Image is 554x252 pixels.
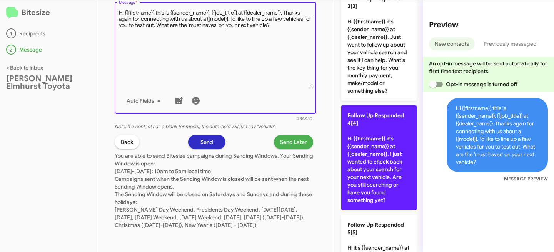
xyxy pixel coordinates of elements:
div: [PERSON_NAME] Elmhurst Toyota [6,75,90,90]
span: Send Later [280,135,307,149]
span: New contacts [435,37,469,50]
mat-hint: 234/450 [297,117,312,121]
span: Opt-in message is turned off [446,80,517,89]
a: < Back to inbox [6,64,43,71]
span: Follow Up Responded 5[5] [347,221,404,236]
button: Previously messaged [478,37,542,50]
span: Hi {{firstname}} this is {{sender_name}}, {{job_title}} at {{dealer_name}}. Thanks again for conn... [447,98,548,172]
div: 2 [6,45,16,55]
span: Auto Fields [127,94,164,108]
span: Follow Up Responded 4[4] [347,112,404,127]
span: Send [200,135,213,149]
div: Message [6,45,90,55]
button: Auto Fields [120,94,170,108]
img: logo-minimal.svg [6,7,18,19]
h2: Preview [429,19,548,31]
p: Hi {{firstname}} it's {{sender_name}} at {{dealer_name}}. I just wanted to check back about your ... [341,105,417,210]
small: MESSAGE PREVIEW [504,175,548,183]
span: You are able to send Bitesize campaigns during Sending Windows. Your Sending Window is open: [DAT... [115,152,313,229]
i: Note: If a contact has a blank for model, the auto-field will just say "vehicle". [115,123,276,130]
button: Send Later [274,135,313,149]
button: New contacts [429,37,475,50]
p: An opt-in message will be sent automatically for first time text recipients. [429,60,548,75]
div: 1 [6,28,16,38]
button: Back [115,135,139,149]
button: Send [188,135,225,149]
div: Recipients [6,28,90,38]
h2: Bitesize [6,7,90,19]
span: Previously messaged [484,37,537,50]
span: Back [121,135,133,149]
